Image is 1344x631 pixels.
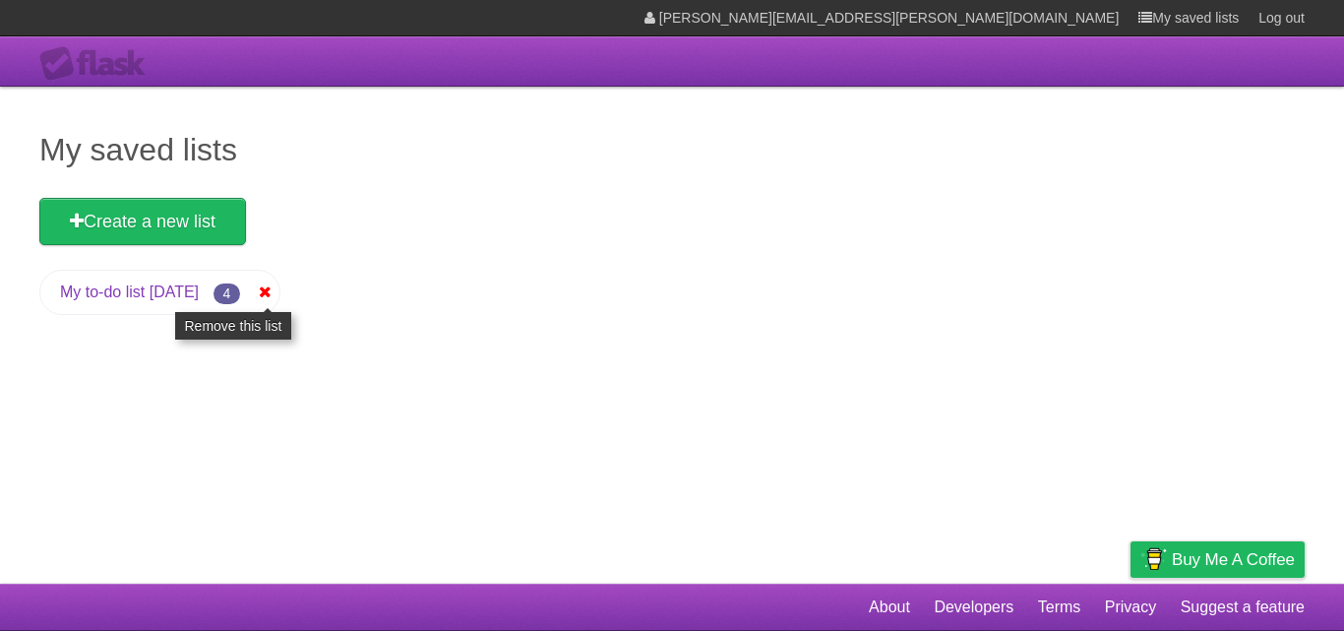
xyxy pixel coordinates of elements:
h1: My saved lists [39,126,1305,173]
a: Privacy [1105,589,1156,626]
img: Buy me a coffee [1140,542,1167,576]
a: Developers [934,589,1013,626]
span: Buy me a coffee [1172,542,1295,577]
a: Buy me a coffee [1130,541,1305,578]
a: Create a new list [39,198,246,245]
a: About [869,589,910,626]
a: Suggest a feature [1181,589,1305,626]
a: My to-do list [DATE] [60,284,199,300]
div: Flask [39,46,157,82]
span: 4 [214,284,241,304]
a: Terms [1038,589,1081,626]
